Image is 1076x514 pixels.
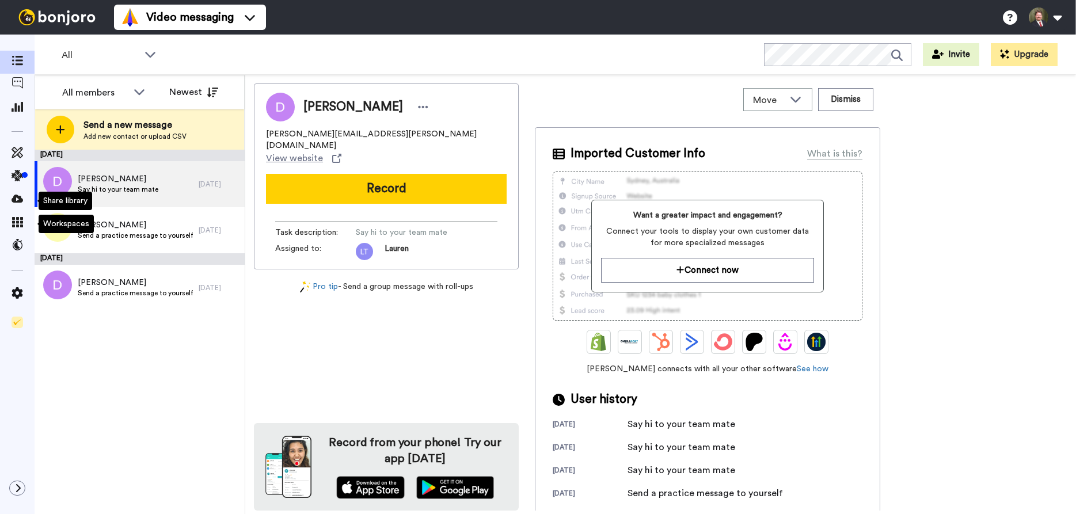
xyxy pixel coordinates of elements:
[590,333,608,351] img: Shopify
[78,288,193,298] span: Send a practice message to yourself
[121,8,139,26] img: vm-color.svg
[797,365,828,373] a: See how
[571,391,637,408] span: User history
[807,147,862,161] div: What is this?
[62,86,128,100] div: All members
[39,192,92,210] div: Share library
[385,243,409,260] span: Lauren
[601,226,813,249] span: Connect your tools to display your own customer data for more specialized messages
[652,333,670,351] img: Hubspot
[266,128,507,151] span: [PERSON_NAME][EMAIL_ADDRESS][PERSON_NAME][DOMAIN_NAME]
[628,486,783,500] div: Send a practice message to yourself
[39,215,94,233] div: Workspaces
[323,435,507,467] h4: Record from your phone! Try our app [DATE]
[818,88,873,111] button: Dismiss
[300,281,338,293] a: Pro tip
[275,227,356,238] span: Task description :
[161,81,227,104] button: Newest
[807,333,826,351] img: GoHighLevel
[265,436,311,498] img: download
[683,333,701,351] img: ActiveCampaign
[35,150,245,161] div: [DATE]
[553,443,628,454] div: [DATE]
[628,463,735,477] div: Say hi to your team mate
[78,185,158,194] span: Say hi to your team mate
[199,226,239,235] div: [DATE]
[628,417,735,431] div: Say hi to your team mate
[254,281,519,293] div: - Send a group message with roll-ups
[416,476,494,499] img: playstore
[199,180,239,189] div: [DATE]
[266,174,507,204] button: Record
[336,476,405,499] img: appstore
[991,43,1058,66] button: Upgrade
[78,277,193,288] span: [PERSON_NAME]
[62,48,139,62] span: All
[83,132,187,141] span: Add new contact or upload CSV
[266,151,341,165] a: View website
[83,118,187,132] span: Send a new message
[199,283,239,292] div: [DATE]
[714,333,732,351] img: ConvertKit
[78,231,193,240] span: Send a practice message to yourself
[601,258,813,283] button: Connect now
[266,93,295,121] img: Image of David macauley
[753,93,784,107] span: Move
[628,440,735,454] div: Say hi to your team mate
[266,151,323,165] span: View website
[14,9,100,25] img: bj-logo-header-white.svg
[745,333,763,351] img: Patreon
[553,420,628,431] div: [DATE]
[356,227,465,238] span: Say hi to your team mate
[776,333,794,351] img: Drip
[621,333,639,351] img: Ontraport
[356,243,373,260] img: lt.png
[78,219,193,231] span: [PERSON_NAME]
[303,98,403,116] span: [PERSON_NAME]
[12,317,23,328] img: Checklist.svg
[43,271,72,299] img: d.png
[78,173,158,185] span: [PERSON_NAME]
[275,243,356,260] span: Assigned to:
[601,210,813,221] span: Want a greater impact and engagement?
[553,363,862,375] span: [PERSON_NAME] connects with all your other software
[35,253,245,265] div: [DATE]
[146,9,234,25] span: Video messaging
[553,489,628,500] div: [DATE]
[300,281,310,293] img: magic-wand.svg
[553,466,628,477] div: [DATE]
[571,145,705,162] span: Imported Customer Info
[923,43,979,66] button: Invite
[43,167,72,196] img: d.png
